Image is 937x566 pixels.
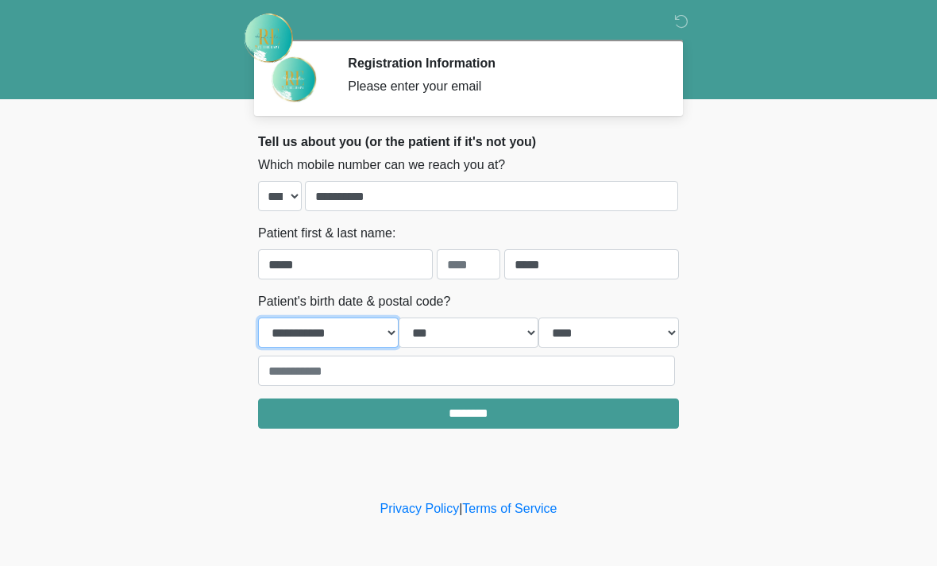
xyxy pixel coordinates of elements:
[270,56,318,103] img: Agent Avatar
[258,292,450,311] label: Patient's birth date & postal code?
[258,134,679,149] h2: Tell us about you (or the patient if it's not you)
[459,502,462,515] a: |
[242,12,295,64] img: Rehydrate Aesthetics & Wellness Logo
[258,156,505,175] label: Which mobile number can we reach you at?
[380,502,460,515] a: Privacy Policy
[348,77,655,96] div: Please enter your email
[462,502,557,515] a: Terms of Service
[258,224,395,243] label: Patient first & last name:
